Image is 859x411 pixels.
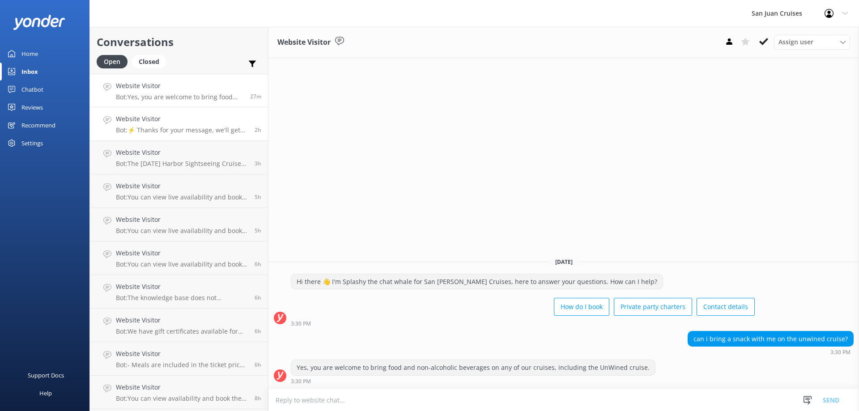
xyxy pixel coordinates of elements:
[116,315,248,325] h4: Website Visitor
[255,361,261,369] span: 09:14am 19-Aug-2025 (UTC -07:00) America/Tijuana
[97,56,132,66] a: Open
[116,294,248,302] p: Bot: The knowledge base does not specifically mention a policy on strollers for the [DATE] Harbor...
[291,379,311,384] strong: 3:30 PM
[688,331,853,347] div: can i bring a snack with me on the unwined cruise?
[116,148,248,157] h4: Website Visitor
[830,350,850,355] strong: 3:30 PM
[255,227,261,234] span: 10:30am 19-Aug-2025 (UTC -07:00) America/Tijuana
[255,327,261,335] span: 09:21am 19-Aug-2025 (UTC -07:00) America/Tijuana
[116,282,248,292] h4: Website Visitor
[116,260,248,268] p: Bot: You can view live availability and book your cruise online at [URL][DOMAIN_NAME]. Alternativ...
[90,74,268,107] a: Website VisitorBot:Yes, you are welcome to bring food and non-alcoholic beverages on any of our c...
[250,93,261,100] span: 03:30pm 19-Aug-2025 (UTC -07:00) America/Tijuana
[90,107,268,141] a: Website VisitorBot:⚡ Thanks for your message, we'll get back to you as soon as we can. You're als...
[90,275,268,309] a: Website VisitorBot:The knowledge base does not specifically mention a policy on strollers for the...
[116,193,248,201] p: Bot: You can view live availability and book a whale tour online at [URL][DOMAIN_NAME] or contact...
[116,361,248,369] p: Bot: - Meals are included in the ticket price for the Crab lunch and dinner cruises, Whale Watchi...
[255,394,261,402] span: 07:54am 19-Aug-2025 (UTC -07:00) America/Tijuana
[116,181,248,191] h4: Website Visitor
[90,141,268,174] a: Website VisitorBot:The [DATE] Harbor Sightseeing Cruise departs from [GEOGRAPHIC_DATA] at 10:00 A...
[116,93,243,101] p: Bot: Yes, you are welcome to bring food and non-alcoholic beverages on any of our cruises, includ...
[778,37,813,47] span: Assign user
[255,126,261,134] span: 01:47pm 19-Aug-2025 (UTC -07:00) America/Tijuana
[688,349,854,355] div: 03:30pm 19-Aug-2025 (UTC -07:00) America/Tijuana
[116,227,248,235] p: Bot: You can view live availability and book your cruise online at [URL][DOMAIN_NAME]. You can al...
[90,174,268,208] a: Website VisitorBot:You can view live availability and book a whale tour online at [URL][DOMAIN_NA...
[774,35,850,49] div: Assign User
[28,366,64,384] div: Support Docs
[90,242,268,275] a: Website VisitorBot:You can view live availability and book your cruise online at [URL][DOMAIN_NAM...
[90,309,268,342] a: Website VisitorBot:We have gift certificates available for purchase online at [URL][DOMAIN_NAME],...
[116,349,248,359] h4: Website Visitor
[255,260,261,268] span: 09:48am 19-Aug-2025 (UTC -07:00) America/Tijuana
[116,81,243,91] h4: Website Visitor
[21,116,55,134] div: Recommend
[277,37,331,48] h3: Website Visitor
[550,258,578,266] span: [DATE]
[21,134,43,152] div: Settings
[21,63,38,81] div: Inbox
[255,160,261,167] span: 12:28pm 19-Aug-2025 (UTC -07:00) America/Tijuana
[291,321,311,326] strong: 3:30 PM
[90,376,268,409] a: Website VisitorBot:You can view availability and book the Whale Watching Lunch Cruise online at [...
[132,56,170,66] a: Closed
[554,298,609,316] button: How do I book
[90,208,268,242] a: Website VisitorBot:You can view live availability and book your cruise online at [URL][DOMAIN_NAM...
[116,382,248,392] h4: Website Visitor
[116,126,248,134] p: Bot: ⚡ Thanks for your message, we'll get back to you as soon as we can. You're also welcome to k...
[13,15,65,30] img: yonder-white-logo.png
[291,378,655,384] div: 03:30pm 19-Aug-2025 (UTC -07:00) America/Tijuana
[116,160,248,168] p: Bot: The [DATE] Harbor Sightseeing Cruise departs from [GEOGRAPHIC_DATA] at 10:00 AM and returns ...
[39,384,52,402] div: Help
[614,298,692,316] button: Private party charters
[97,55,128,68] div: Open
[116,248,248,258] h4: Website Visitor
[291,274,663,289] div: Hi there 👋 I'm Splashy the chat whale for San [PERSON_NAME] Cruises, here to answer your question...
[116,114,248,124] h4: Website Visitor
[90,342,268,376] a: Website VisitorBot:- Meals are included in the ticket price for the Crab lunch and dinner cruises...
[291,360,655,375] div: Yes, you are welcome to bring food and non-alcoholic beverages on any of our cruises, including t...
[21,45,38,63] div: Home
[21,98,43,116] div: Reviews
[21,81,43,98] div: Chatbot
[697,298,755,316] button: Contact details
[116,215,248,225] h4: Website Visitor
[255,193,261,201] span: 10:47am 19-Aug-2025 (UTC -07:00) America/Tijuana
[132,55,166,68] div: Closed
[291,320,755,326] div: 03:30pm 19-Aug-2025 (UTC -07:00) America/Tijuana
[97,34,261,51] h2: Conversations
[116,327,248,335] p: Bot: We have gift certificates available for purchase online at [URL][DOMAIN_NAME], by phone at [...
[255,294,261,301] span: 09:37am 19-Aug-2025 (UTC -07:00) America/Tijuana
[116,394,248,403] p: Bot: You can view availability and book the Whale Watching Lunch Cruise online at [URL][DOMAIN_NA...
